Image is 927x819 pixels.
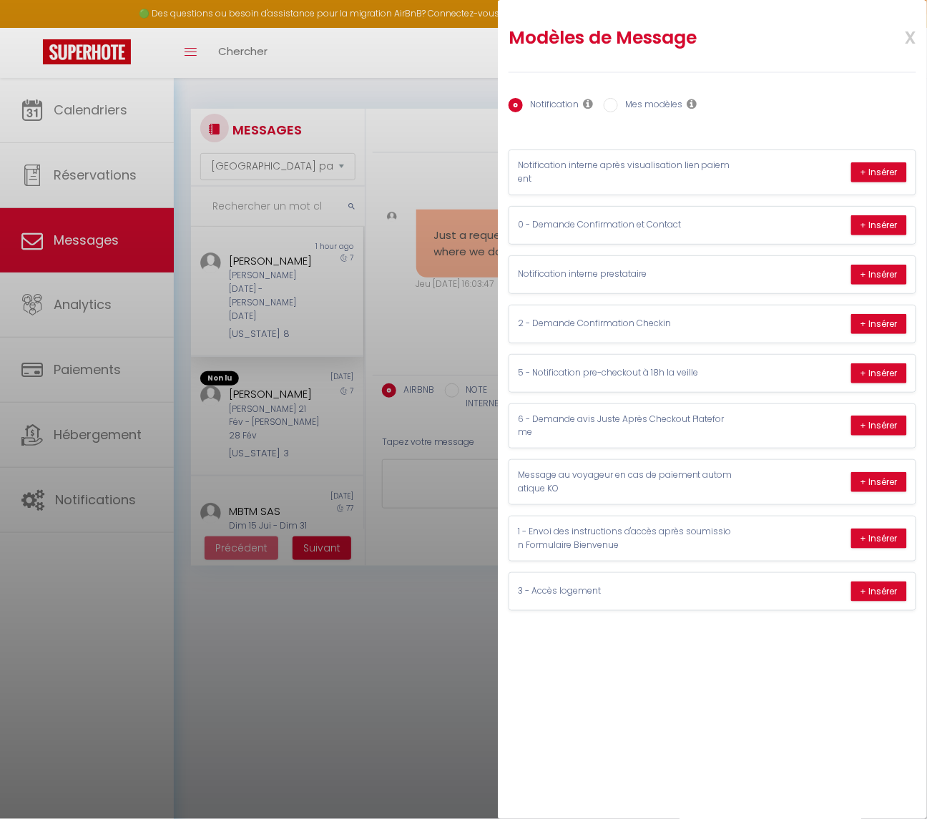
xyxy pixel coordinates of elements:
[518,413,732,440] p: 6 - Demande avis Juste Après Checkout Plateforme
[871,19,916,53] span: x
[518,159,732,186] p: Notification interne après visualisation lien paiement
[583,98,593,109] i: Les notifications sont visibles par toi et ton équipe
[11,6,54,49] button: Ouvrir le widget de chat LiveChat
[851,314,907,334] button: + Insérer
[518,525,732,552] p: 1 - Envoi des instructions d'accès après soumission Formulaire Bienvenue
[509,26,842,49] h2: Modèles de Message
[518,268,732,281] p: Notification interne prestataire
[851,416,907,436] button: + Insérer
[866,755,916,808] iframe: Chat
[518,317,732,330] p: 2 - Demande Confirmation Checkin
[851,529,907,549] button: + Insérer
[851,162,907,182] button: + Insérer
[518,366,732,380] p: 5 - Notification pre-checkout à 18h la veille
[518,584,732,598] p: 3 - Accès logement
[851,363,907,383] button: + Insérer
[851,215,907,235] button: + Insérer
[518,469,732,496] p: Message au voyageur en cas de paiement automatique KO
[687,98,697,109] i: Les modèles généraux sont visibles par vous et votre équipe
[851,265,907,285] button: + Insérer
[851,472,907,492] button: + Insérer
[618,98,682,114] label: Mes modèles
[851,582,907,602] button: + Insérer
[523,98,579,114] label: Notification
[518,218,732,232] p: 0 - Demande Confirmation et Contact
